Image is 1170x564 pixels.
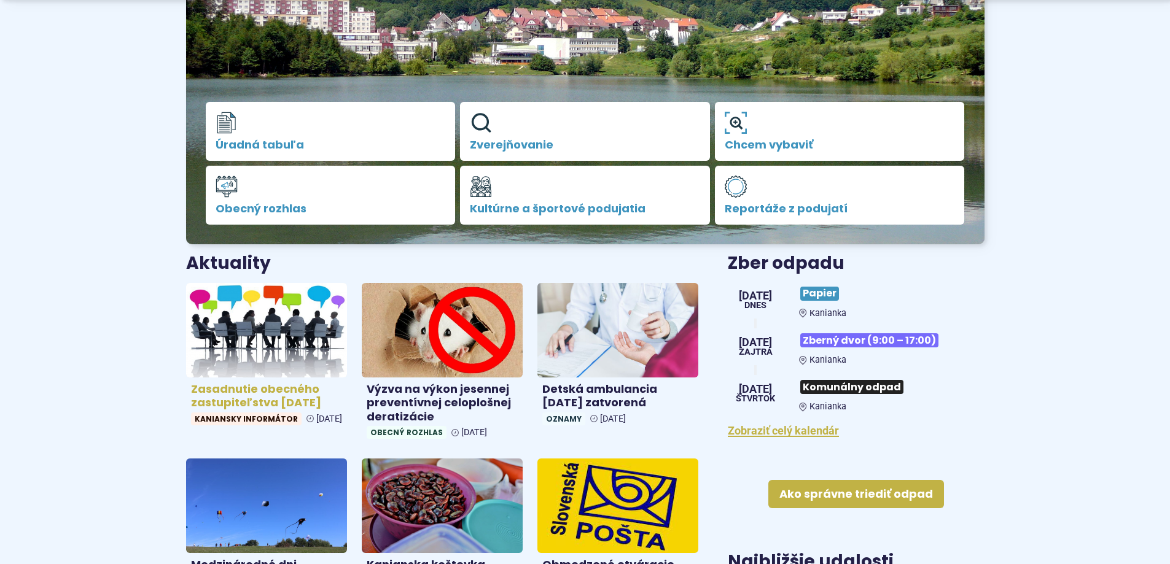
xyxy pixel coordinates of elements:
[728,375,984,412] a: Komunálny odpad Kanianka [DATE] štvrtok
[809,401,846,412] span: Kanianka
[800,287,839,301] span: Papier
[191,382,342,410] h4: Zasadnutie obecného zastupiteľstva [DATE]
[736,384,775,395] span: [DATE]
[537,283,698,430] a: Detská ambulancia [DATE] zatvorená Oznamy [DATE]
[461,427,487,438] span: [DATE]
[715,166,965,225] a: Reportáže z podujatí
[768,480,944,508] a: Ako správne triediť odpad
[470,203,700,215] span: Kultúrne a športové podujatia
[206,102,456,161] a: Úradná tabuľa
[216,203,446,215] span: Obecný rozhlas
[728,282,984,319] a: Papier Kanianka [DATE] Dnes
[800,380,903,394] span: Komunálny odpad
[725,139,955,151] span: Chcem vybaviť
[600,414,626,424] span: [DATE]
[542,382,693,410] h4: Detská ambulancia [DATE] zatvorená
[800,333,938,347] span: Zberný dvor (9:00 – 17:00)
[739,301,772,310] span: Dnes
[186,283,347,430] a: Zasadnutie obecného zastupiteľstva [DATE] Kaniansky informátor [DATE]
[739,337,773,348] span: [DATE]
[460,166,710,225] a: Kultúrne a športové podujatia
[186,254,271,273] h3: Aktuality
[715,102,965,161] a: Chcem vybaviť
[542,412,585,425] span: Oznamy
[362,283,523,444] a: Výzva na výkon jesennej preventívnej celoplošnej deratizácie Obecný rozhlas [DATE]
[739,290,772,301] span: [DATE]
[470,139,700,151] span: Zverejňovanie
[809,308,846,319] span: Kanianka
[736,395,775,403] span: štvrtok
[739,348,773,357] span: Zajtra
[206,166,456,225] a: Obecný rozhlas
[460,102,710,161] a: Zverejňovanie
[191,412,302,425] span: Kaniansky informátor
[728,328,984,365] a: Zberný dvor (9:00 – 17:00) Kanianka [DATE] Zajtra
[216,139,446,151] span: Úradná tabuľa
[728,424,839,437] a: Zobraziť celý kalendár
[728,254,984,273] h3: Zber odpadu
[809,355,846,365] span: Kanianka
[367,426,447,439] span: Obecný rozhlas
[316,414,342,424] span: [DATE]
[725,203,955,215] span: Reportáže z podujatí
[367,382,518,424] h4: Výzva na výkon jesennej preventívnej celoplošnej deratizácie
